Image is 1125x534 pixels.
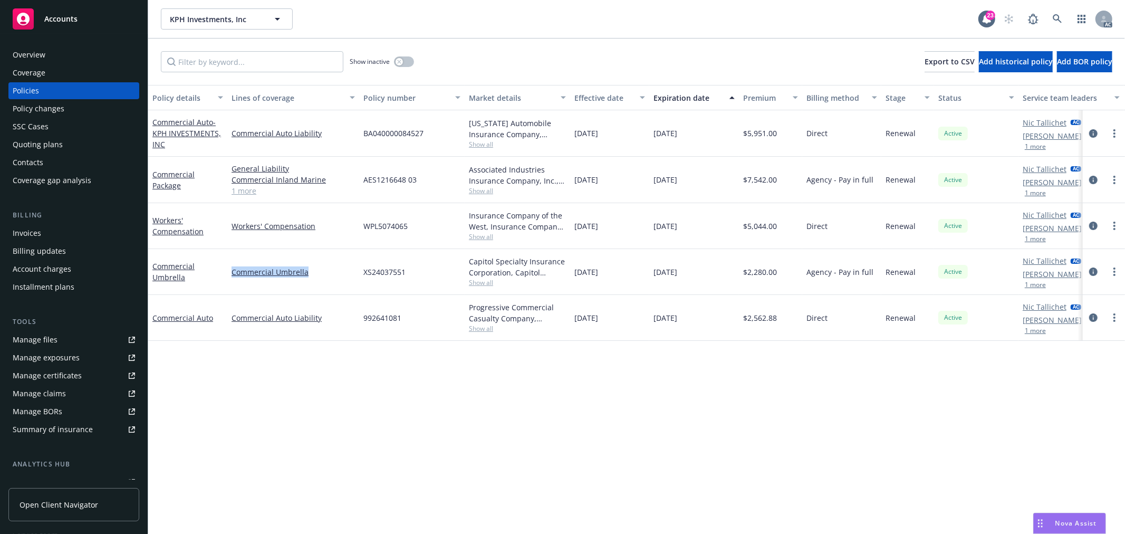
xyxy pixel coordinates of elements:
[469,118,566,140] div: [US_STATE] Automobile Insurance Company, Mercury Insurance
[148,85,227,110] button: Policy details
[886,92,918,103] div: Stage
[152,215,204,236] a: Workers' Compensation
[13,261,71,278] div: Account charges
[1034,513,1047,533] div: Drag to move
[743,266,777,278] span: $2,280.00
[1023,223,1082,234] a: [PERSON_NAME]
[743,221,777,232] span: $5,044.00
[574,221,598,232] span: [DATE]
[232,266,355,278] a: Commercial Umbrella
[13,331,57,348] div: Manage files
[13,100,64,117] div: Policy changes
[469,210,566,232] div: Insurance Company of the West, Insurance Company of the West (ICW)
[350,57,390,66] span: Show inactive
[881,85,934,110] button: Stage
[938,92,1003,103] div: Status
[1087,311,1100,324] a: circleInformation
[1087,174,1100,186] a: circleInformation
[13,421,93,438] div: Summary of insurance
[469,256,566,278] div: Capitol Specialty Insurance Corporation, Capitol Indemnity Corporation, RT Specialty Insurance Se...
[1023,301,1066,312] a: Nic Tallichet
[13,46,45,63] div: Overview
[653,266,677,278] span: [DATE]
[465,85,570,110] button: Market details
[469,324,566,333] span: Show all
[574,92,633,103] div: Effective date
[8,403,139,420] a: Manage BORs
[232,185,355,196] a: 1 more
[1057,51,1112,72] button: Add BOR policy
[1087,220,1100,232] a: circleInformation
[979,51,1053,72] button: Add historical policy
[152,92,211,103] div: Policy details
[8,421,139,438] a: Summary of insurance
[574,266,598,278] span: [DATE]
[886,174,916,185] span: Renewal
[8,385,139,402] a: Manage claims
[8,331,139,348] a: Manage files
[1057,56,1112,66] span: Add BOR policy
[1018,85,1124,110] button: Service team leaders
[1023,92,1108,103] div: Service team leaders
[998,8,1020,30] a: Start snowing
[469,186,566,195] span: Show all
[13,225,41,242] div: Invoices
[8,118,139,135] a: SSC Cases
[1023,255,1066,266] a: Nic Tallichet
[886,221,916,232] span: Renewal
[363,266,406,278] span: XS24037551
[152,117,221,149] a: Commercial Auto
[653,174,677,185] span: [DATE]
[1023,269,1082,280] a: [PERSON_NAME]
[802,85,881,110] button: Billing method
[1023,209,1066,221] a: Nic Tallichet
[649,85,739,110] button: Expiration date
[806,128,828,139] span: Direct
[469,232,566,241] span: Show all
[1025,236,1046,242] button: 1 more
[1023,8,1044,30] a: Report a Bug
[161,8,293,30] button: KPH Investments, Inc
[152,169,195,190] a: Commercial Package
[363,221,408,232] span: WPL5074065
[925,56,975,66] span: Export to CSV
[8,279,139,295] a: Installment plans
[8,317,139,327] div: Tools
[8,349,139,366] a: Manage exposures
[152,313,213,323] a: Commercial Auto
[8,261,139,278] a: Account charges
[8,82,139,99] a: Policies
[925,51,975,72] button: Export to CSV
[8,100,139,117] a: Policy changes
[886,128,916,139] span: Renewal
[1025,328,1046,334] button: 1 more
[469,278,566,287] span: Show all
[152,117,221,149] span: - KPH INVESTMENTS, INC
[152,261,195,282] a: Commercial Umbrella
[13,82,39,99] div: Policies
[574,128,598,139] span: [DATE]
[359,85,465,110] button: Policy number
[1033,513,1106,534] button: Nova Assist
[943,267,964,276] span: Active
[943,175,964,185] span: Active
[13,349,80,366] div: Manage exposures
[1025,144,1046,150] button: 1 more
[1055,519,1097,528] span: Nova Assist
[934,85,1018,110] button: Status
[979,56,1053,66] span: Add historical policy
[232,174,355,185] a: Commercial Inland Marine
[1087,127,1100,140] a: circleInformation
[8,4,139,34] a: Accounts
[232,312,355,323] a: Commercial Auto Liability
[806,266,873,278] span: Agency - Pay in full
[469,302,566,324] div: Progressive Commercial Casualty Company, Progressive
[1023,117,1066,128] a: Nic Tallichet
[8,367,139,384] a: Manage certificates
[227,85,359,110] button: Lines of coverage
[574,174,598,185] span: [DATE]
[232,163,355,174] a: General Liability
[743,174,777,185] span: $7,542.00
[13,243,66,260] div: Billing updates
